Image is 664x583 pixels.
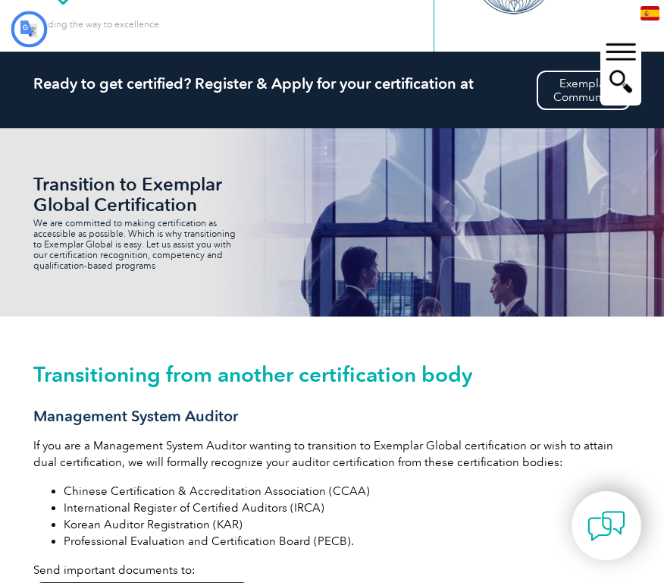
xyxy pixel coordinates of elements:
h3: Management System Auditor [33,407,631,426]
h2: Ready to get certified? Register & Apply for your certification at [33,74,631,93]
p: Leading the way to excellence [33,16,159,33]
p: We are committed to making certification as accessible as possible. Which is why transitioning to... [33,218,246,271]
img: contact-chat.png [587,507,625,545]
a: ExemplarCommunity [537,71,631,110]
img: en [641,6,659,20]
li: Professional Evaluation and Certification Board (PECB). [64,533,631,550]
h2: Transitioning from another certification body [33,362,631,386]
li: Korean Auditor Registration (KAR) [64,516,631,533]
li: Chinese Certification & Accreditation Association (CCAA) [64,483,631,499]
h2: Transition to Exemplar Global Certification [33,174,261,215]
p: If you are a Management System Auditor wanting to transition to Exemplar Global certification or ... [33,437,631,471]
li: International Register of Certified Auditors (IRCA) [64,499,631,516]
